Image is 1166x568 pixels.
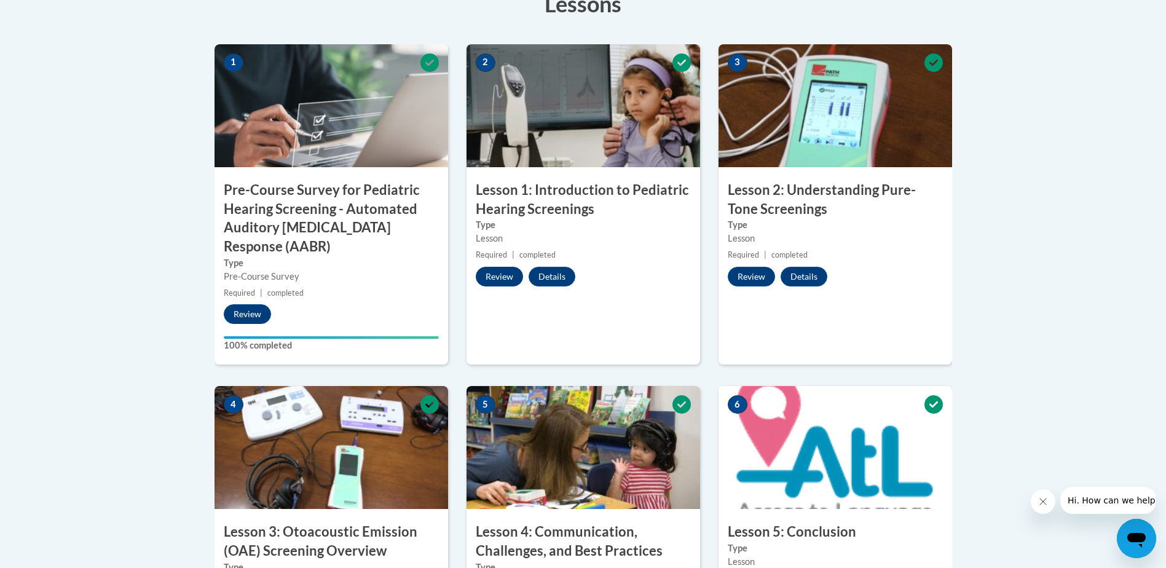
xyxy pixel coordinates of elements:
[728,395,747,414] span: 6
[728,53,747,72] span: 3
[764,250,766,259] span: |
[476,53,495,72] span: 2
[728,218,943,232] label: Type
[728,542,943,555] label: Type
[7,9,100,18] span: Hi. How can we help?
[224,256,439,270] label: Type
[1060,487,1156,514] iframe: Message from company
[224,339,439,352] label: 100% completed
[224,304,271,324] button: Review
[467,181,700,219] h3: Lesson 1: Introduction to Pediatric Hearing Screenings
[267,288,304,298] span: completed
[260,288,262,298] span: |
[224,336,439,339] div: Your progress
[215,44,448,167] img: Course Image
[476,232,691,245] div: Lesson
[224,270,439,283] div: Pre-Course Survey
[529,267,575,286] button: Details
[467,386,700,509] img: Course Image
[1117,519,1156,558] iframe: Button to launch messaging window
[224,288,255,298] span: Required
[512,250,514,259] span: |
[719,44,952,167] img: Course Image
[215,523,448,561] h3: Lesson 3: Otoacoustic Emission (OAE) Screening Overview
[467,523,700,561] h3: Lesson 4: Communication, Challenges, and Best Practices
[215,386,448,509] img: Course Image
[719,523,952,542] h3: Lesson 5: Conclusion
[215,181,448,256] h3: Pre-Course Survey for Pediatric Hearing Screening - Automated Auditory [MEDICAL_DATA] Response (A...
[728,267,775,286] button: Review
[719,386,952,509] img: Course Image
[771,250,808,259] span: completed
[224,395,243,414] span: 4
[719,181,952,219] h3: Lesson 2: Understanding Pure-Tone Screenings
[476,395,495,414] span: 5
[728,250,759,259] span: Required
[224,53,243,72] span: 1
[519,250,556,259] span: completed
[728,232,943,245] div: Lesson
[467,44,700,167] img: Course Image
[781,267,827,286] button: Details
[1031,489,1055,514] iframe: Close message
[476,218,691,232] label: Type
[476,267,523,286] button: Review
[476,250,507,259] span: Required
